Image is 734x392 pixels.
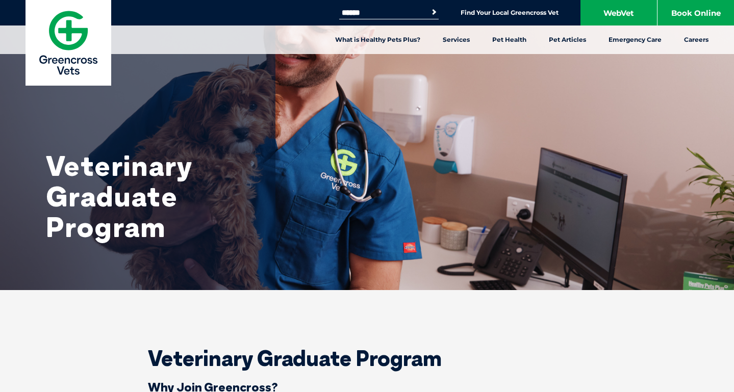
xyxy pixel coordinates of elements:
[461,9,559,17] a: Find Your Local Greencross Vet
[673,25,720,54] a: Careers
[112,348,622,369] h1: Veterinary Graduate Program
[481,25,538,54] a: Pet Health
[538,25,597,54] a: Pet Articles
[324,25,432,54] a: What is Healthy Pets Plus?
[432,25,481,54] a: Services
[429,7,439,17] button: Search
[46,150,250,242] h1: Veterinary Graduate Program
[597,25,673,54] a: Emergency Care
